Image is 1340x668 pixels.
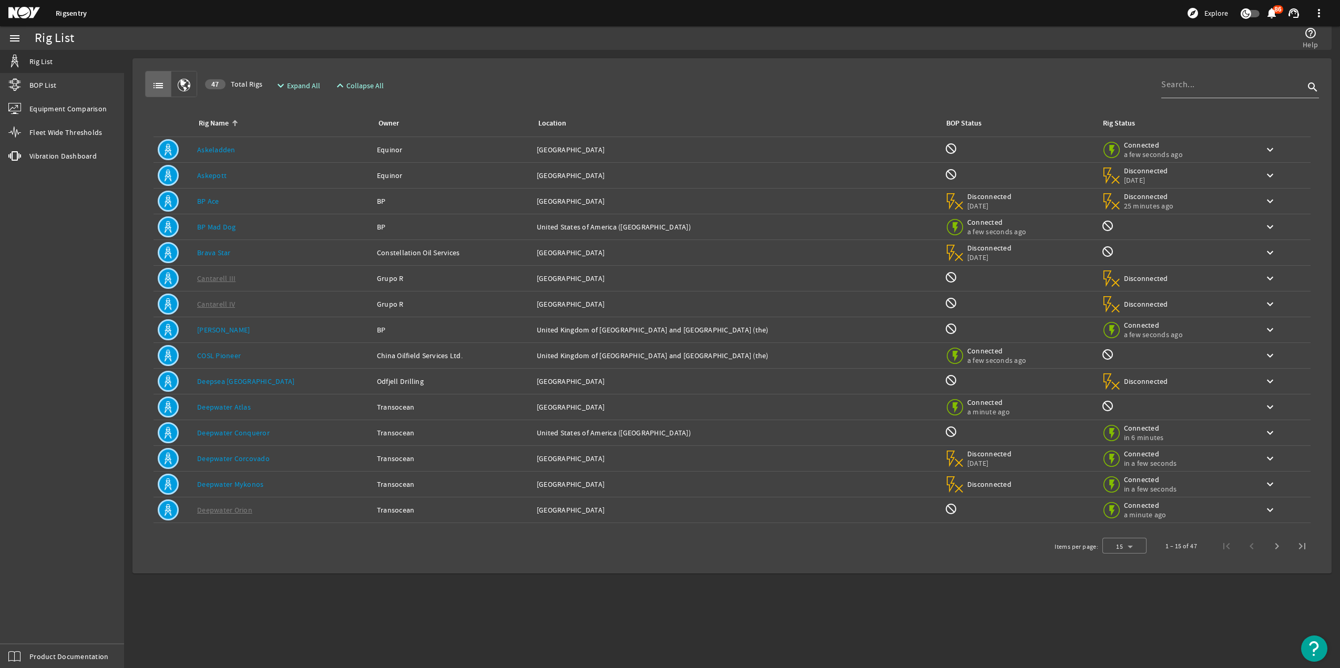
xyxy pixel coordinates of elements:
mat-icon: keyboard_arrow_down [1264,195,1276,207]
span: a minute ago [967,407,1012,416]
mat-icon: menu [8,32,21,45]
a: Brava Star [197,248,231,257]
div: Rig Name [197,118,364,129]
div: China Oilfield Services Ltd. [377,350,528,361]
div: [GEOGRAPHIC_DATA] [537,376,936,387]
span: Connected [1124,449,1177,458]
div: Transocean [377,427,528,438]
span: a few seconds ago [967,356,1026,365]
mat-icon: keyboard_arrow_down [1264,246,1276,259]
div: Equinor [377,170,528,181]
div: Transocean [377,453,528,464]
a: Rigsentry [56,8,87,18]
div: [GEOGRAPHIC_DATA] [537,453,936,464]
div: BP [377,222,528,232]
div: United Kingdom of [GEOGRAPHIC_DATA] and [GEOGRAPHIC_DATA] (the) [537,350,936,361]
mat-icon: keyboard_arrow_down [1264,349,1276,362]
button: 86 [1266,8,1277,19]
div: Grupo R [377,299,528,309]
span: in a few seconds [1124,458,1177,468]
mat-icon: vibration [8,150,21,162]
span: Connected [967,217,1026,227]
div: Grupo R [377,273,528,284]
a: Deepwater Corcovado [197,454,270,463]
div: Location [537,118,932,129]
span: [DATE] [1124,175,1169,185]
span: Disconnected [1124,274,1169,283]
span: Disconnected [967,192,1012,201]
a: Askeladden [197,145,236,154]
a: Cantarell IV [197,299,235,309]
mat-icon: BOP Monitoring not available for this rig [945,374,957,387]
span: Help [1303,39,1318,50]
span: a few seconds ago [967,227,1026,236]
span: Vibration Dashboard [29,151,97,161]
span: [DATE] [967,253,1012,262]
a: Askepott [197,171,227,180]
div: [GEOGRAPHIC_DATA] [537,402,936,412]
mat-icon: BOP Monitoring not available for this rig [945,503,957,515]
mat-icon: Rig Monitoring not available for this rig [1101,245,1114,258]
mat-icon: keyboard_arrow_down [1264,221,1276,233]
span: Disconnected [967,479,1012,489]
button: more_vert [1306,1,1332,26]
div: United Kingdom of [GEOGRAPHIC_DATA] and [GEOGRAPHIC_DATA] (the) [537,325,936,335]
input: Search... [1161,78,1304,91]
div: Items per page: [1055,541,1098,552]
mat-icon: Rig Monitoring not available for this rig [1101,220,1114,232]
span: Equipment Comparison [29,103,107,114]
mat-icon: support_agent [1287,7,1300,19]
div: Owner [377,118,524,129]
span: 25 minutes ago [1124,201,1174,211]
mat-icon: help_outline [1304,27,1317,39]
div: [GEOGRAPHIC_DATA] [537,247,936,258]
mat-icon: BOP Monitoring not available for this rig [945,142,957,155]
span: Connected [1124,140,1183,150]
div: [GEOGRAPHIC_DATA] [537,144,936,155]
div: [GEOGRAPHIC_DATA] [537,196,936,206]
button: Explore [1182,5,1232,22]
span: Explore [1204,8,1228,18]
mat-icon: keyboard_arrow_down [1264,401,1276,413]
div: Odfjell Drilling [377,376,528,387]
mat-icon: explore [1186,7,1199,19]
div: Transocean [377,479,528,489]
span: in a few seconds [1124,484,1177,494]
div: [GEOGRAPHIC_DATA] [537,505,936,515]
div: 47 [205,79,226,89]
div: BOP Status [946,118,981,129]
span: Disconnected [967,449,1012,458]
div: BP [377,325,528,335]
div: Location [538,118,566,129]
mat-icon: BOP Monitoring not available for this rig [945,297,957,309]
mat-icon: expand_less [334,79,342,92]
div: Rig List [35,33,74,44]
div: Transocean [377,505,528,515]
div: [GEOGRAPHIC_DATA] [537,479,936,489]
span: Expand All [287,80,320,91]
mat-icon: BOP Monitoring not available for this rig [945,425,957,438]
span: a few seconds ago [1124,150,1183,159]
div: Rig Status [1103,118,1135,129]
a: Cantarell III [197,274,236,283]
span: Connected [1124,500,1169,510]
mat-icon: Rig Monitoring not available for this rig [1101,348,1114,361]
span: a few seconds ago [1124,330,1183,339]
span: Connected [1124,475,1177,484]
span: in 6 minutes [1124,433,1169,442]
mat-icon: keyboard_arrow_down [1264,375,1276,388]
div: Equinor [377,144,528,155]
span: Collapse All [346,80,384,91]
span: [DATE] [967,201,1012,211]
span: Product Documentation [29,651,108,662]
mat-icon: keyboard_arrow_down [1264,298,1276,310]
div: [GEOGRAPHIC_DATA] [537,299,936,309]
span: Fleet Wide Thresholds [29,127,102,138]
span: Connected [1124,320,1183,330]
a: Deepwater Conqueror [197,428,270,437]
div: Owner [379,118,399,129]
span: a minute ago [1124,510,1169,519]
span: Disconnected [1124,192,1174,201]
div: BP [377,196,528,206]
mat-icon: BOP Monitoring not available for this rig [945,322,957,335]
